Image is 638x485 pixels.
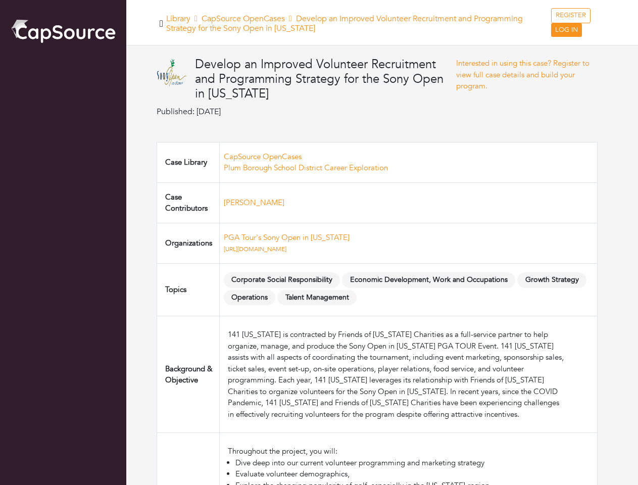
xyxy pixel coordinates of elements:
h4: Develop an Improved Volunteer Recruitment and Programming Strategy for the Sony Open in [US_STATE] [195,58,456,101]
a: PGA Tour's Sony Open in [US_STATE] [224,232,350,243]
a: Plum Borough School District Career Exploration [224,163,388,173]
img: cap_logo.png [10,18,116,44]
p: Published: [DATE] [157,106,456,118]
img: Sony_Open_in_Hawaii.svg%20(1).png [157,58,187,88]
span: Operations [224,290,276,306]
td: Case Contributors [157,182,220,223]
h5: Library Develop an Improved Volunteer Recruitment and Programming Strategy for the Sony Open in [... [166,14,552,33]
td: Topics [157,263,220,316]
a: [PERSON_NAME] [224,198,284,208]
div: Throughout the project, you will: [228,446,564,457]
a: [URL][DOMAIN_NAME] [224,245,286,253]
div: 141 [US_STATE] is contracted by Friends of [US_STATE] Charities as a full-service partner to help... [228,329,564,420]
span: Talent Management [277,290,357,306]
td: Background & Objective [157,316,220,433]
a: Interested in using this case? Register to view full case details and build your program. [456,58,590,91]
td: Case Library [157,142,220,182]
a: LOG IN [551,23,582,37]
li: Dive deep into our current volunteer programming and marketing strategy [235,457,564,469]
span: Economic Development, Work and Occupations [342,272,515,288]
a: CapSource OpenCases [202,13,285,24]
li: Evaluate volunteer demographics, [235,468,564,480]
span: Growth Strategy [517,272,586,288]
td: Organizations [157,223,220,263]
a: CapSource OpenCases [224,152,302,162]
a: REGISTER [551,8,591,23]
span: Corporate Social Responsibility [224,272,340,288]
